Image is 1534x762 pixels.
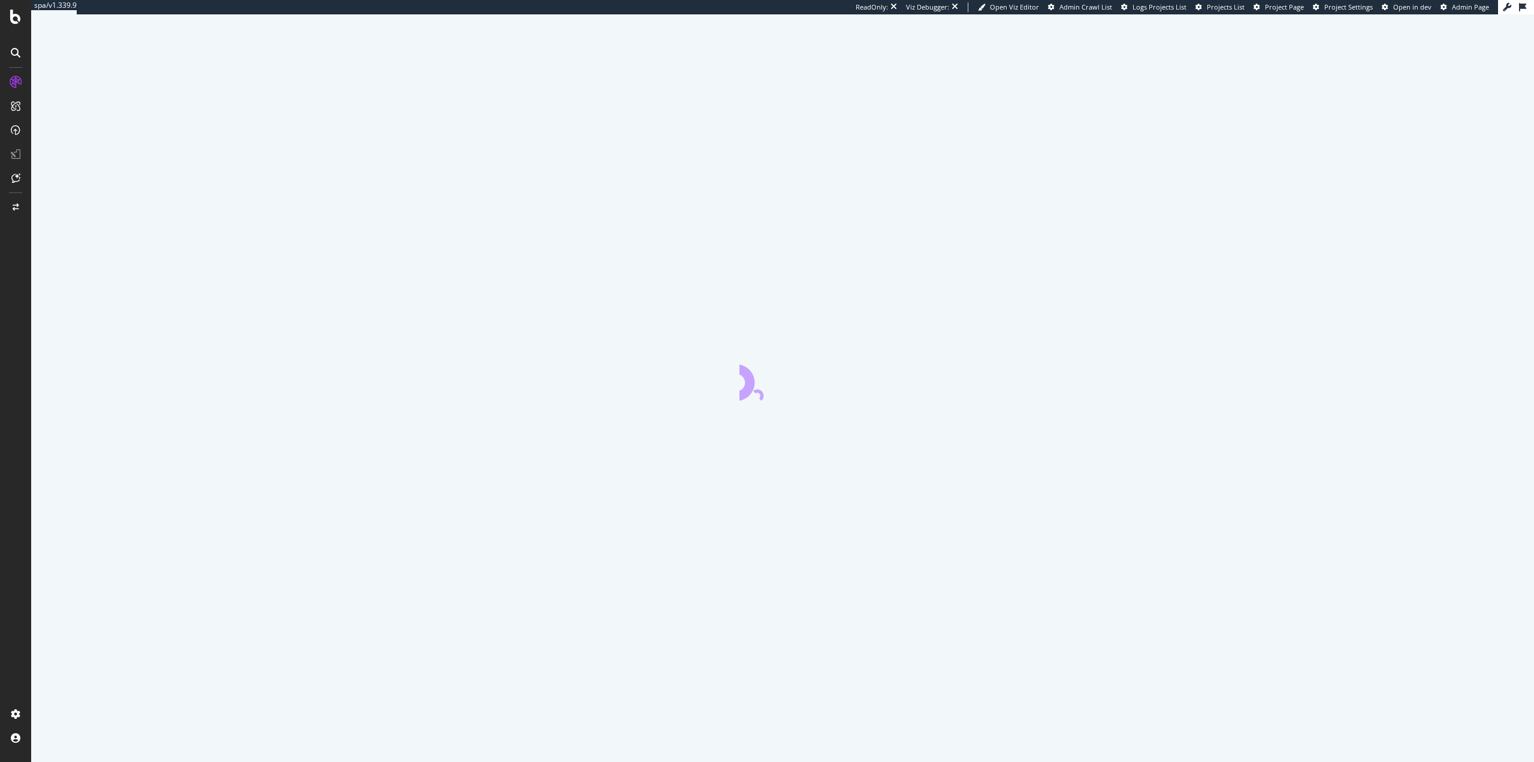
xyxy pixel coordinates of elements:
[1121,2,1186,12] a: Logs Projects List
[1382,2,1432,12] a: Open in dev
[978,2,1039,12] a: Open Viz Editor
[1324,2,1373,11] span: Project Settings
[739,357,826,400] div: animation
[990,2,1039,11] span: Open Viz Editor
[1059,2,1112,11] span: Admin Crawl List
[1195,2,1245,12] a: Projects List
[906,2,949,12] div: Viz Debugger:
[1254,2,1304,12] a: Project Page
[1048,2,1112,12] a: Admin Crawl List
[1133,2,1186,11] span: Logs Projects List
[1393,2,1432,11] span: Open in dev
[1265,2,1304,11] span: Project Page
[1313,2,1373,12] a: Project Settings
[856,2,888,12] div: ReadOnly:
[1207,2,1245,11] span: Projects List
[1452,2,1489,11] span: Admin Page
[1441,2,1489,12] a: Admin Page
